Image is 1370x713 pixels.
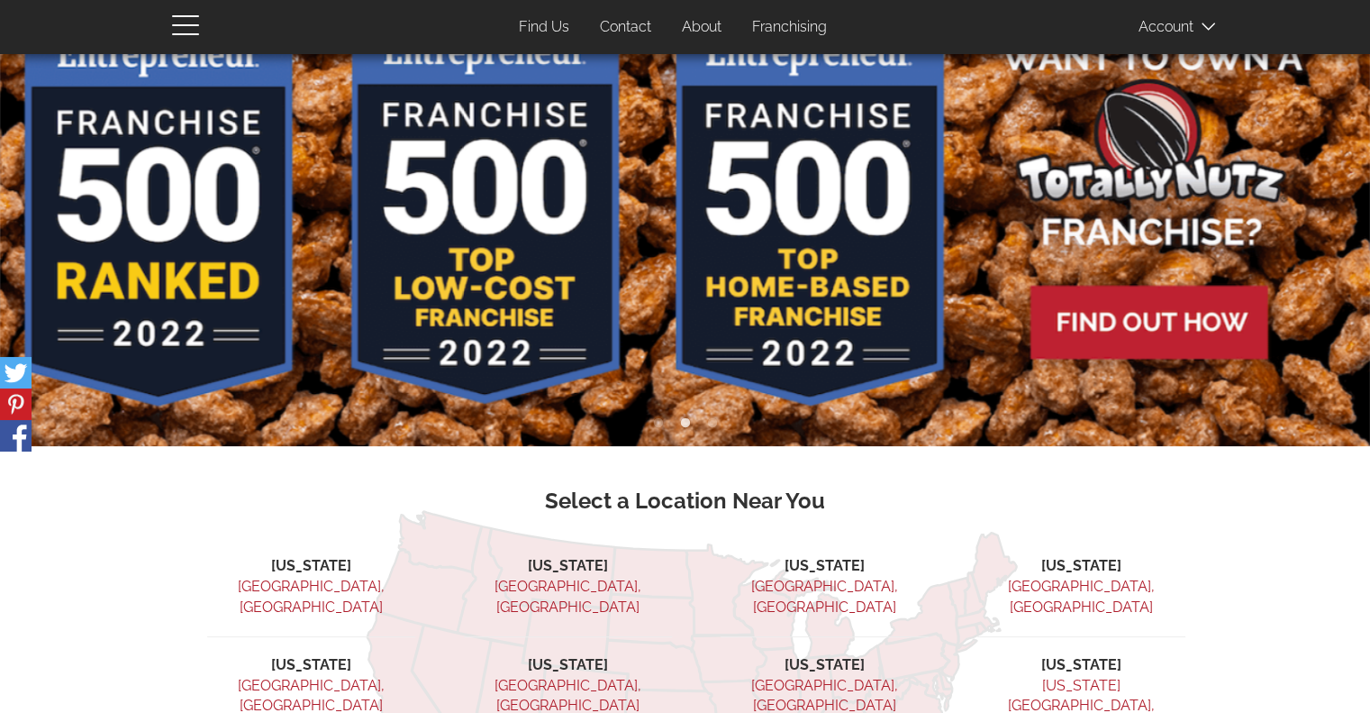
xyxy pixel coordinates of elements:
[668,10,735,45] a: About
[207,655,415,676] li: [US_STATE]
[464,655,672,676] li: [US_STATE]
[186,489,1185,513] h3: Select a Location Near You
[1008,578,1155,616] a: [GEOGRAPHIC_DATA], [GEOGRAPHIC_DATA]
[721,655,929,676] li: [US_STATE]
[649,415,667,433] button: 1 of 3
[703,415,721,433] button: 3 of 3
[977,655,1185,676] li: [US_STATE]
[464,556,672,577] li: [US_STATE]
[751,578,898,616] a: [GEOGRAPHIC_DATA], [GEOGRAPHIC_DATA]
[586,10,665,45] a: Contact
[676,415,694,433] button: 2 of 3
[505,10,583,45] a: Find Us
[739,10,840,45] a: Franchising
[238,578,385,616] a: [GEOGRAPHIC_DATA], [GEOGRAPHIC_DATA]
[207,556,415,577] li: [US_STATE]
[977,556,1185,577] li: [US_STATE]
[721,556,929,577] li: [US_STATE]
[494,578,641,616] a: [GEOGRAPHIC_DATA], [GEOGRAPHIC_DATA]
